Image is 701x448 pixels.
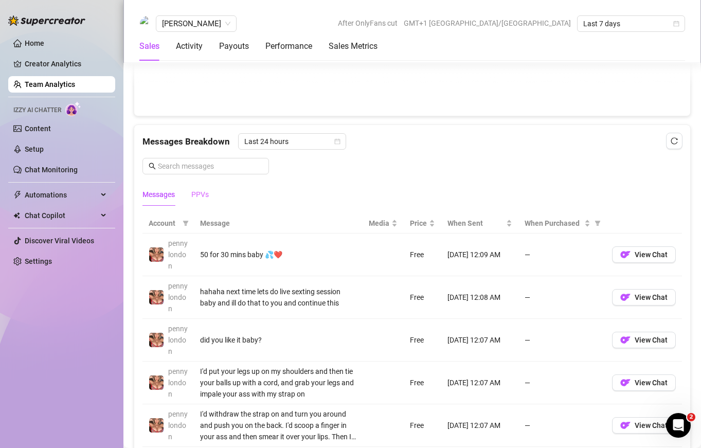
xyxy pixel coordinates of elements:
span: View Chat [635,336,668,344]
a: Setup [25,145,44,153]
td: — [518,234,606,276]
a: OFView Chat [612,381,676,389]
a: Content [25,124,51,133]
a: OFView Chat [612,296,676,304]
img: logo-BBDzfeDw.svg [8,15,85,26]
td: — [518,319,606,362]
span: pennylondon [168,325,188,355]
img: pennylondon [149,290,164,304]
span: Account [149,218,178,229]
a: Chat Monitoring [25,166,78,174]
td: Free [404,234,441,276]
td: Free [404,362,441,404]
span: View Chat [635,379,668,387]
span: filter [592,216,603,231]
img: OF [620,249,631,260]
span: pennylondon [168,410,188,441]
td: [DATE] 12:09 AM [441,234,518,276]
div: Performance [265,40,312,52]
span: When Sent [447,218,504,229]
span: Izzy AI Chatter [13,105,61,115]
span: Last 7 days [583,16,679,31]
td: — [518,276,606,319]
span: Media [369,218,389,229]
button: OFView Chat [612,332,676,348]
span: GMT+1 [GEOGRAPHIC_DATA]/[GEOGRAPHIC_DATA] [404,15,571,31]
span: calendar [673,21,679,27]
td: [DATE] 12:07 AM [441,362,518,404]
div: Sales [139,40,159,52]
img: OF [620,292,631,302]
input: Search messages [158,160,263,172]
th: When Purchased [518,213,606,234]
span: View Chat [635,421,668,429]
img: pennylondon [149,375,164,390]
img: OF [620,335,631,345]
span: filter [183,220,189,226]
div: I'd withdraw the strap on and turn you around and push you on the back. I'd scoop a finger in you... [200,408,356,442]
img: Pat Sintor [140,16,155,31]
th: Message [194,213,363,234]
div: Messages [142,189,175,200]
span: filter [181,216,191,231]
div: Activity [176,40,203,52]
img: OF [620,378,631,388]
td: — [518,404,606,447]
span: filter [595,220,601,226]
button: OFView Chat [612,374,676,391]
a: Home [25,39,44,47]
img: AI Chatter [65,101,81,116]
th: Price [404,213,441,234]
div: 50 for 30 mins baby 💦❤️ [200,249,356,260]
span: pennylondon [168,367,188,398]
a: OFView Chat [612,338,676,347]
span: Chat Copilot [25,207,98,224]
img: pennylondon [149,247,164,262]
a: OFView Chat [612,424,676,432]
td: [DATE] 12:07 AM [441,319,518,362]
td: Free [404,276,441,319]
td: [DATE] 12:07 AM [441,404,518,447]
div: PPVs [191,189,209,200]
div: hahaha next time lets do live sexting session baby and ill do that to you and continue this [200,286,356,309]
div: Payouts [219,40,249,52]
span: pennylondon [168,282,188,313]
td: [DATE] 12:08 AM [441,276,518,319]
span: View Chat [635,293,668,301]
td: Free [404,319,441,362]
div: I'd put your legs up on my shoulders and then tie your balls up with a cord, and grab your legs a... [200,366,356,400]
div: Messages Breakdown [142,133,682,150]
span: pennylondon [168,239,188,270]
img: Chat Copilot [13,212,20,219]
iframe: Intercom live chat [666,413,691,438]
span: Last 24 hours [244,134,340,149]
div: did you like it baby? [200,334,356,346]
span: calendar [334,138,340,145]
span: View Chat [635,250,668,259]
td: — [518,362,606,404]
button: OFView Chat [612,246,676,263]
img: pennylondon [149,418,164,433]
img: pennylondon [149,333,164,347]
th: Media [363,213,404,234]
a: OFView Chat [612,253,676,261]
td: Free [404,404,441,447]
span: When Purchased [525,218,582,229]
span: Price [410,218,427,229]
a: Team Analytics [25,80,75,88]
span: reload [671,137,678,145]
span: Pat Sintor [162,16,230,31]
span: search [149,163,156,170]
span: After OnlyFans cut [338,15,398,31]
span: 2 [687,413,695,421]
button: OFView Chat [612,417,676,434]
th: When Sent [441,213,518,234]
span: Automations [25,187,98,203]
a: Settings [25,257,52,265]
a: Creator Analytics [25,56,107,72]
img: OF [620,420,631,431]
span: thunderbolt [13,191,22,199]
div: Sales Metrics [329,40,378,52]
a: Discover Viral Videos [25,237,94,245]
button: OFView Chat [612,289,676,306]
